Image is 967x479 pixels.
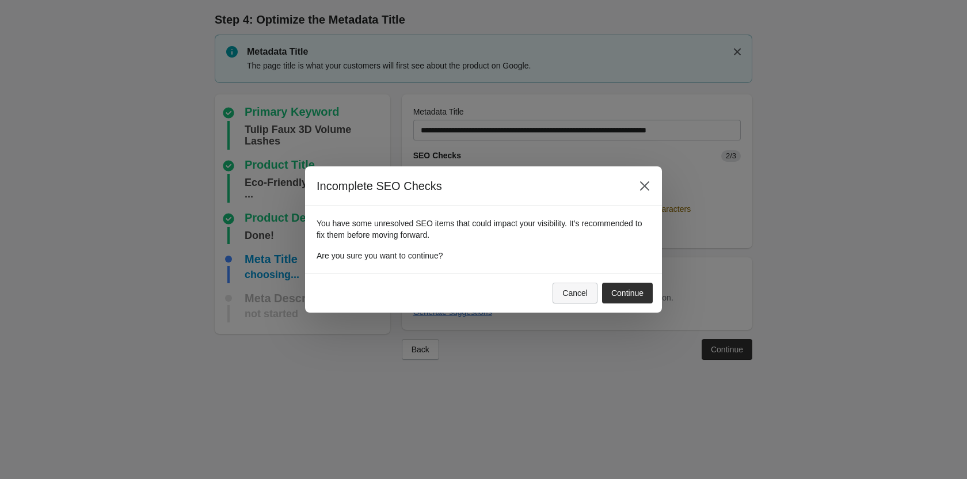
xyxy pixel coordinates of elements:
[602,283,653,303] button: Continue
[611,288,644,298] div: Continue
[562,288,588,298] div: Cancel
[634,176,655,196] button: Close
[317,178,623,194] h2: Incomplete SEO Checks
[553,283,597,303] button: Cancel
[317,218,650,241] p: You have some unresolved SEO items that could impact your visibility. It’s recommended to fix the...
[317,250,650,261] p: Are you sure you want to continue?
